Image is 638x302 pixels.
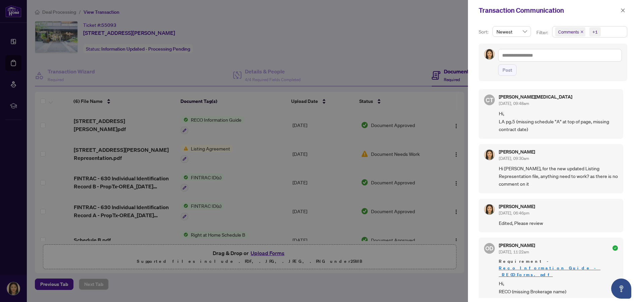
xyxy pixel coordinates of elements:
span: [DATE], 09:48am [499,101,529,106]
img: Profile Icon [484,49,494,59]
span: CT [486,95,493,105]
span: [DATE], 06:46pm [499,210,529,216]
span: Edited, Please review [499,219,618,227]
h5: [PERSON_NAME] [499,149,535,154]
span: check-circle [613,245,618,251]
span: Newest [496,26,527,37]
span: close [580,30,584,34]
p: Sort: [479,28,490,36]
h5: [PERSON_NAME] [499,204,535,209]
img: Profile Icon [484,150,494,160]
span: Hi, LA pg.5 (missing schedule "A" at top of page, missing contract date) [499,110,618,133]
span: Hi, RECO (missing Brokerage name) [499,280,618,295]
img: Profile Icon [484,204,494,215]
span: Requirement - [499,258,618,278]
span: Comments [558,28,579,35]
button: Post [498,64,517,76]
h5: [PERSON_NAME][MEDICAL_DATA] [499,95,572,99]
span: [DATE], 09:30am [499,156,529,161]
button: Open asap [611,279,631,299]
p: Filter: [536,29,549,36]
span: close [621,8,625,13]
a: Reco_Information_Guide_-_RECO_Forms.pdf [499,265,600,278]
h5: [PERSON_NAME] [499,243,535,248]
div: +1 [592,28,598,35]
span: OD [485,244,493,253]
span: Hi [PERSON_NAME], for the new updated Listing Representation file, anything need to work? as ther... [499,165,618,188]
span: [DATE], 11:22am [499,249,529,254]
span: Comments [555,27,585,37]
div: Transaction Communication [479,5,619,15]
